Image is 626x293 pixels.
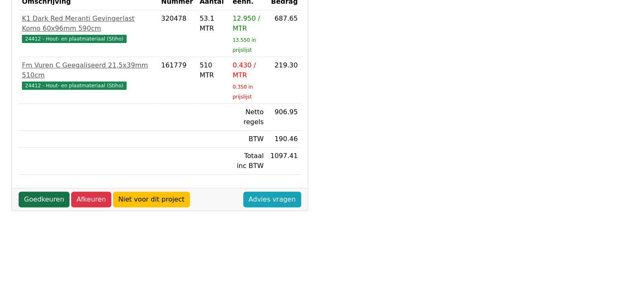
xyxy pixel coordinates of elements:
td: 687.65 [267,10,301,57]
span: 24412 - Hout- en plaatmateriaal (Stiho) [22,35,127,43]
a: Fm Vuren C Geegaliseerd 21,5x39mm 510cm24412 - Hout- en plaatmateriaal (Stiho) [22,60,154,90]
sub: 13.550 in prijslijst [233,37,256,53]
a: Afkeuren [71,192,111,207]
td: Netto regels [229,104,267,131]
a: Advies vragen [243,192,301,207]
div: Fm Vuren C Geegaliseerd 21,5x39mm 510cm [22,60,154,80]
div: 0.430 / MTR [233,60,264,80]
td: 1097.41 [267,148,301,175]
div: 53.1 MTR [199,14,226,34]
div: K1 Dark Red Meranti Gevingerlast Komo 60x96mm 590cm [22,14,154,34]
td: BTW [229,131,267,148]
td: Totaal inc BTW [229,148,267,175]
div: 12.950 / MTR [233,14,264,34]
td: 161779 [158,57,196,104]
td: 906.95 [267,104,301,131]
div: 510 MTR [199,60,226,80]
sub: 0.350 in prijslijst [233,84,253,100]
td: 219.30 [267,57,301,104]
td: 190.46 [267,131,301,148]
a: K1 Dark Red Meranti Gevingerlast Komo 60x96mm 590cm24412 - Hout- en plaatmateriaal (Stiho) [22,14,154,43]
a: Goedkeuren [19,192,70,207]
td: 320478 [158,10,196,57]
a: Niet voor dit project [113,192,190,207]
span: 24412 - Hout- en plaatmateriaal (Stiho) [22,82,127,90]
